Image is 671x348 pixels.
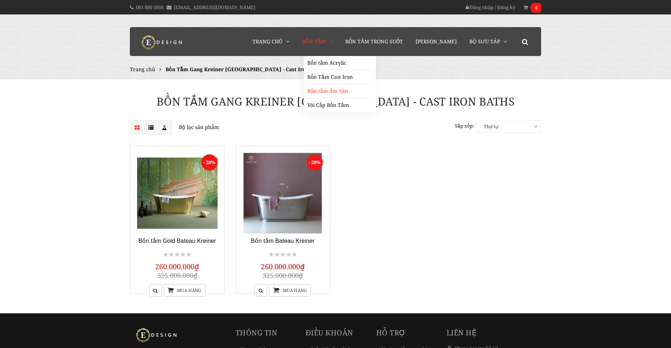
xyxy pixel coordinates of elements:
[157,271,197,280] span: 325.000.000₫
[162,250,192,259] div: Not rated yet!
[269,284,311,297] a: Mua hàng
[275,252,279,258] i: Not rated yet!
[495,4,496,10] span: /
[247,27,295,56] a: Trang chủ
[136,4,163,10] a: 081 886 5858
[531,3,541,13] span: 0
[124,94,547,109] h1: Bồn Tắm Gang Kreiner [GEOGRAPHIC_DATA] - Cast Iron Baths
[306,328,353,338] a: Điều khoản
[155,262,199,271] span: 260.000.000₫
[263,271,303,280] span: 325.000.000₫
[410,27,462,56] a: [PERSON_NAME]
[130,328,184,342] img: logo Kreiner Germany - Edesign Interior
[236,328,277,338] a: Thông tin
[130,120,330,134] p: Bộ lọc sản phẩm
[253,38,282,45] span: Trang chủ
[307,56,372,70] a: Bồn tắm Acrylic
[455,120,474,132] label: Sắp xếp:
[174,4,255,10] a: [EMAIL_ADDRESS][DOMAIN_NAME]
[187,252,191,258] i: Not rated yet!
[297,27,338,56] a: Bồn Tắm
[130,66,155,73] a: Trang chủ
[286,252,291,258] i: Not rated yet!
[469,38,500,45] span: Bộ Sưu Tập
[464,27,512,56] a: Bộ Sưu Tập
[477,120,541,133] span: Thứ tự
[201,154,218,171] span: - 20%
[307,70,372,84] a: Bồn Tắm Cast Iron
[135,35,189,50] img: logo Kreiner Germany - Edesign Interior
[376,328,406,338] a: Hỗ trợ
[269,252,273,258] i: Not rated yet!
[292,252,297,258] i: Not rated yet!
[251,238,315,244] a: Bồn tắm Bateau Kreiner
[340,27,408,56] a: Bồn Tắm Trong Suốt
[307,84,372,98] a: Bồn tắm Âm Sàn
[169,252,174,258] i: Not rated yet!
[302,38,326,45] span: Bồn Tắm
[261,262,305,271] span: 260.000.000₫
[163,252,168,258] i: Not rated yet!
[268,250,298,259] div: Not rated yet!
[281,252,285,258] i: Not rated yet!
[345,38,403,45] span: Bồn Tắm Trong Suốt
[447,328,477,338] span: Liên hệ
[416,38,457,45] span: [PERSON_NAME]
[138,238,216,244] a: Bồn tắm Gold Bateau Kreiner
[175,252,179,258] i: Not rated yet!
[307,154,323,171] span: - 20%
[181,252,185,258] i: Not rated yet!
[166,66,325,73] span: Bồn Tắm Gang Kreiner [GEOGRAPHIC_DATA] - Cast Iron Baths
[163,284,205,297] a: Mua hàng
[307,98,372,112] a: Vòi Cấp Bồn Tắm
